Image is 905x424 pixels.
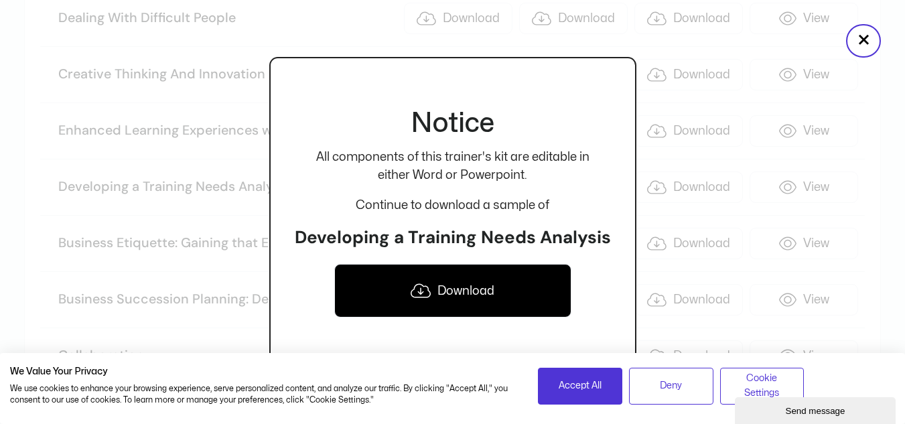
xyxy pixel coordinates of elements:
button: Adjust cookie preferences [720,368,805,405]
button: Accept all cookies [538,368,622,405]
h2: We Value Your Privacy [10,366,518,378]
h2: Notice [295,107,611,141]
h3: Developing a Training Needs Analysis [295,226,611,249]
p: Continue to download a sample of [295,196,611,214]
a: Download [334,264,571,317]
span: Accept All [559,378,602,393]
button: Close popup [846,24,881,58]
span: Deny [660,378,682,393]
button: Deny all cookies [629,368,713,405]
p: All components of this trainer's kit are editable in either Word or Powerpoint. [295,148,611,184]
span: Cookie Settings [729,371,796,401]
p: We use cookies to enhance your browsing experience, serve personalized content, and analyze our t... [10,383,518,406]
iframe: chat widget [735,395,898,424]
